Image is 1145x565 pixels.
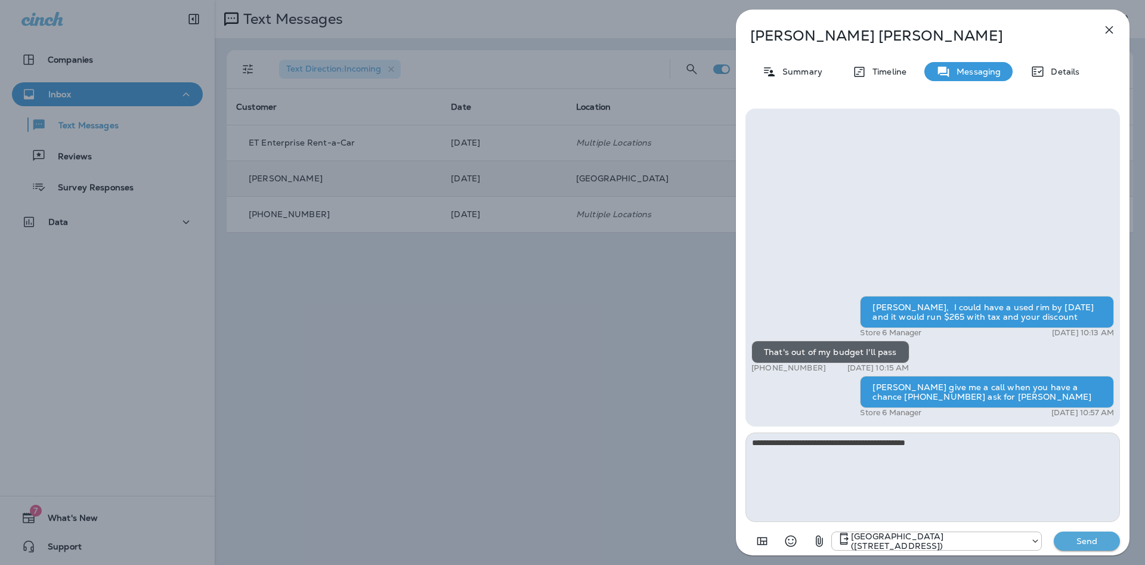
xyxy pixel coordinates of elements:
[751,341,909,363] div: That's out of my budget I'll pass
[750,27,1076,44] p: [PERSON_NAME] [PERSON_NAME]
[751,363,826,373] p: [PHONE_NUMBER]
[860,296,1114,328] div: [PERSON_NAME], I could have a used rim by [DATE] and it would run $265 with tax and your discount
[847,363,909,373] p: [DATE] 10:15 AM
[779,529,803,553] button: Select an emoji
[1045,67,1079,76] p: Details
[951,67,1001,76] p: Messaging
[860,408,921,418] p: Store 6 Manager
[1062,536,1112,547] p: Send
[832,532,1041,551] div: +1 (402) 339-2912
[1054,532,1120,551] button: Send
[1052,328,1114,338] p: [DATE] 10:13 AM
[1051,408,1114,418] p: [DATE] 10:57 AM
[860,376,1114,408] div: [PERSON_NAME] give me a call when you have a chance [PHONE_NUMBER] ask for [PERSON_NAME]
[750,529,774,553] button: Add in a premade template
[776,67,822,76] p: Summary
[867,67,906,76] p: Timeline
[851,532,1025,551] p: [GEOGRAPHIC_DATA] ([STREET_ADDRESS])
[860,328,921,338] p: Store 6 Manager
